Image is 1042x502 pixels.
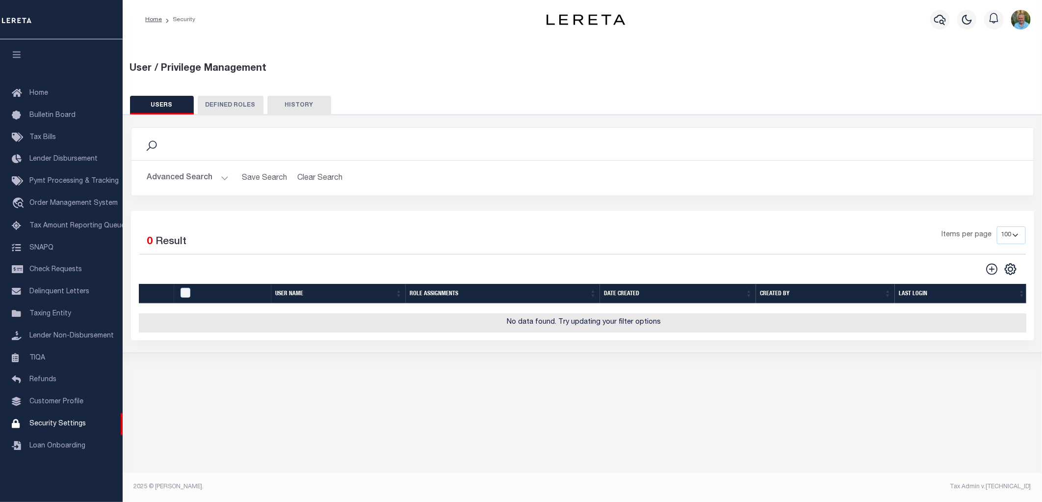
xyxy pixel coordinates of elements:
span: Lender Non-Disbursement [29,333,114,339]
th: User Name: activate to sort column ascending [271,284,406,304]
span: Check Requests [29,266,82,273]
button: USERS [130,96,194,114]
span: Items per page [942,230,992,241]
span: Pymt Processing & Tracking [29,178,119,185]
button: HISTORY [267,96,331,114]
span: Taxing Entity [29,310,71,317]
a: Home [145,17,162,23]
label: Result [156,234,187,250]
span: Bulletin Board [29,112,76,119]
span: TIQA [29,354,45,361]
th: Last Login: activate to sort column ascending [895,284,1029,304]
span: 0 [147,237,153,247]
span: Order Management System [29,200,118,207]
i: travel_explore [12,197,27,210]
span: SNAPQ [29,244,53,251]
button: DEFINED ROLES [198,96,263,114]
th: UserID [174,284,271,304]
span: Refunds [29,376,56,383]
span: Tax Amount Reporting Queue [29,223,125,229]
button: Advanced Search [147,168,229,188]
span: Tax Bills [29,134,56,141]
span: Lender Disbursement [29,156,98,163]
span: Customer Profile [29,398,83,405]
div: User / Privilege Management [130,61,1035,76]
img: logo-dark.svg [547,14,625,25]
div: 2025 © [PERSON_NAME]. [127,482,583,491]
th: Role Assignments: activate to sort column ascending [406,284,600,304]
div: Tax Admin v.[TECHNICAL_ID] [590,482,1031,491]
th: Created By: activate to sort column ascending [756,284,895,304]
button: Save Search [236,168,293,188]
span: Loan Onboarding [29,443,85,449]
span: Home [29,90,48,97]
span: Delinquent Letters [29,288,89,295]
li: Security [162,15,195,24]
button: Clear Search [293,168,347,188]
th: Date Created: activate to sort column ascending [600,284,756,304]
td: No data found. Try updating your filter options [139,313,1029,333]
span: Security Settings [29,420,86,427]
